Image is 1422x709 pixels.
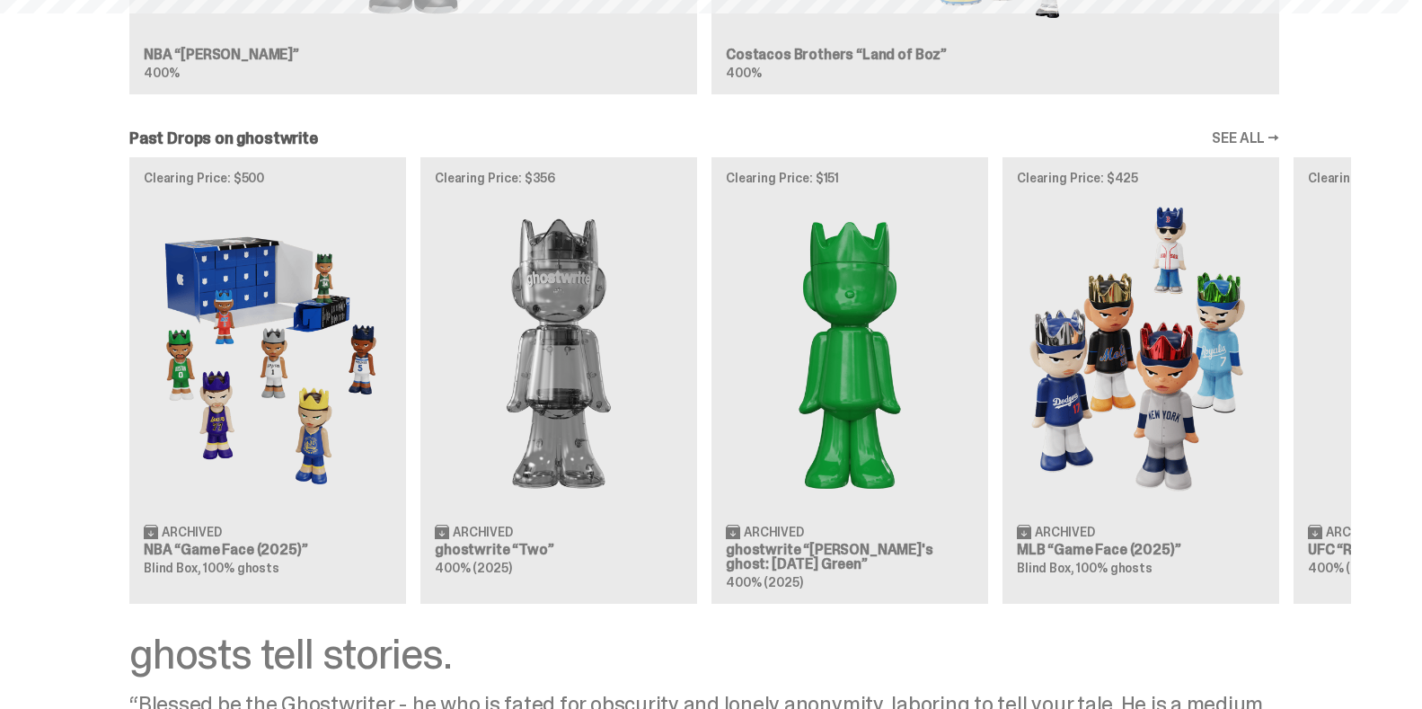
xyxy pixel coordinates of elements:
[144,48,683,62] h3: NBA “[PERSON_NAME]”
[726,172,974,184] p: Clearing Price: $151
[1017,543,1265,557] h3: MLB “Game Face (2025)”
[1212,131,1279,146] a: SEE ALL →
[1326,526,1386,538] span: Archived
[711,157,988,603] a: Clearing Price: $151 Schrödinger's ghost: Sunday Green Archived
[726,574,802,590] span: 400% (2025)
[435,172,683,184] p: Clearing Price: $356
[744,526,804,538] span: Archived
[129,130,318,146] h2: Past Drops on ghostwrite
[1017,199,1265,509] img: Game Face (2025)
[1017,560,1074,576] span: Blind Box,
[435,543,683,557] h3: ghostwrite “Two”
[1002,157,1279,603] a: Clearing Price: $425 Game Face (2025) Archived
[435,199,683,509] img: Two
[1035,526,1095,538] span: Archived
[129,633,1279,676] div: ghosts tell stories.
[162,526,222,538] span: Archived
[726,65,761,81] span: 400%
[453,526,513,538] span: Archived
[1017,172,1265,184] p: Clearing Price: $425
[144,172,392,184] p: Clearing Price: $500
[726,543,974,572] h3: ghostwrite “[PERSON_NAME]'s ghost: [DATE] Green”
[129,157,406,603] a: Clearing Price: $500 Game Face (2025) Archived
[203,560,278,576] span: 100% ghosts
[435,560,511,576] span: 400% (2025)
[144,543,392,557] h3: NBA “Game Face (2025)”
[726,48,1265,62] h3: Costacos Brothers “Land of Boz”
[144,199,392,509] img: Game Face (2025)
[420,157,697,603] a: Clearing Price: $356 Two Archived
[1076,560,1152,576] span: 100% ghosts
[144,65,179,81] span: 400%
[1308,560,1384,576] span: 400% (2025)
[726,199,974,509] img: Schrödinger's ghost: Sunday Green
[144,560,201,576] span: Blind Box,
